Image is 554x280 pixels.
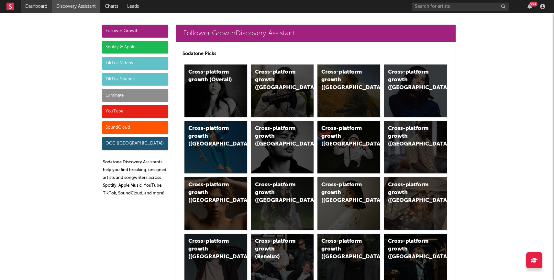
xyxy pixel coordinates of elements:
[102,137,168,150] div: OCC ([GEOGRAPHIC_DATA])
[255,68,299,92] div: Cross-platform growth ([GEOGRAPHIC_DATA])
[321,68,365,92] div: Cross-platform growth ([GEOGRAPHIC_DATA])
[388,68,432,92] div: Cross-platform growth ([GEOGRAPHIC_DATA])
[255,238,299,261] div: Cross-platform growth (Benelux)
[176,25,456,42] a: Follower GrowthDiscovery Assistant
[388,238,432,261] div: Cross-platform growth ([GEOGRAPHIC_DATA])
[384,177,447,230] a: Cross-platform growth ([GEOGRAPHIC_DATA])
[184,64,247,117] a: Cross-platform growth (Overall)
[527,4,532,9] button: 99+
[321,181,365,204] div: Cross-platform growth ([GEOGRAPHIC_DATA])
[412,3,509,11] input: Search for artists
[102,41,168,54] div: Spotify & Apple
[103,158,168,197] p: Sodatone Discovery Assistants help you find breaking, unsigned artists and songwriters across Spo...
[384,121,447,173] a: Cross-platform growth ([GEOGRAPHIC_DATA])
[251,64,314,117] a: Cross-platform growth ([GEOGRAPHIC_DATA])
[321,125,365,148] div: Cross-platform growth ([GEOGRAPHIC_DATA]/GSA)
[102,57,168,70] div: TikTok Videos
[183,50,449,58] p: Sodatone Picks
[255,125,299,148] div: Cross-platform growth ([GEOGRAPHIC_DATA])
[102,73,168,86] div: TikTok Sounds
[388,181,432,204] div: Cross-platform growth ([GEOGRAPHIC_DATA])
[102,89,168,102] div: Luminate
[188,125,232,148] div: Cross-platform growth ([GEOGRAPHIC_DATA])
[184,177,247,230] a: Cross-platform growth ([GEOGRAPHIC_DATA])
[317,64,380,117] a: Cross-platform growth ([GEOGRAPHIC_DATA])
[102,105,168,118] div: YouTube
[102,121,168,134] div: SoundCloud
[184,121,247,173] a: Cross-platform growth ([GEOGRAPHIC_DATA])
[317,121,380,173] a: Cross-platform growth ([GEOGRAPHIC_DATA]/GSA)
[255,181,299,204] div: Cross-platform growth ([GEOGRAPHIC_DATA])
[102,25,168,38] div: Follower Growth
[388,125,432,148] div: Cross-platform growth ([GEOGRAPHIC_DATA])
[188,181,232,204] div: Cross-platform growth ([GEOGRAPHIC_DATA])
[317,177,380,230] a: Cross-platform growth ([GEOGRAPHIC_DATA])
[384,64,447,117] a: Cross-platform growth ([GEOGRAPHIC_DATA])
[188,238,232,261] div: Cross-platform growth ([GEOGRAPHIC_DATA])
[251,121,314,173] a: Cross-platform growth ([GEOGRAPHIC_DATA])
[321,238,365,261] div: Cross-platform growth ([GEOGRAPHIC_DATA])
[529,2,537,6] div: 99 +
[251,177,314,230] a: Cross-platform growth ([GEOGRAPHIC_DATA])
[188,68,232,84] div: Cross-platform growth (Overall)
